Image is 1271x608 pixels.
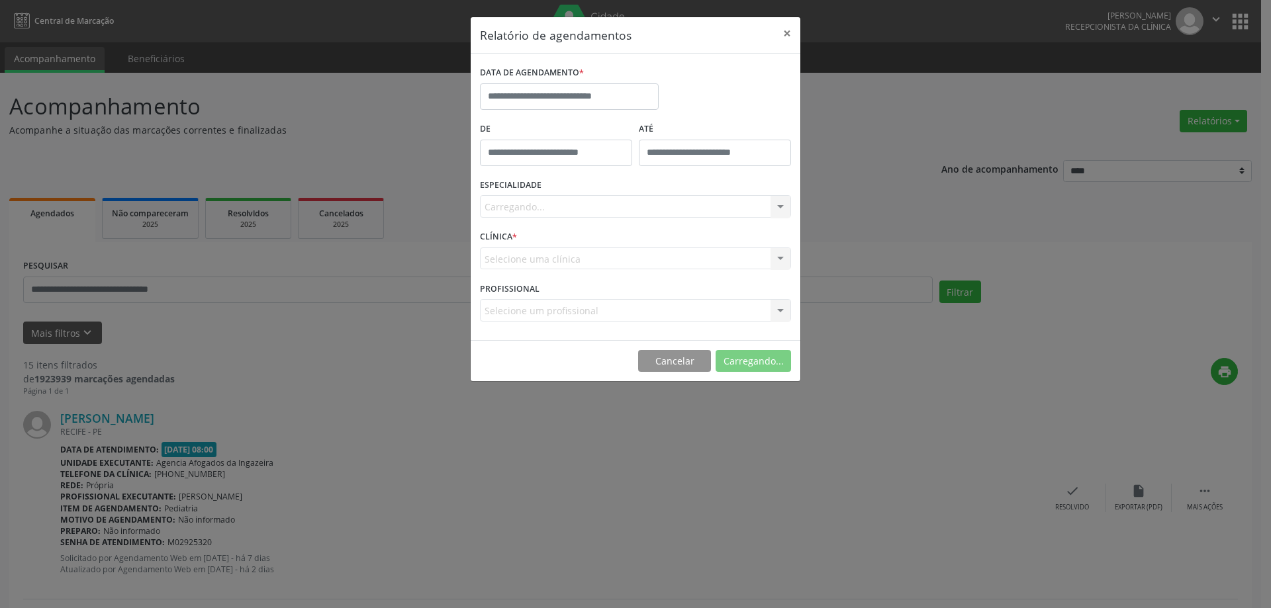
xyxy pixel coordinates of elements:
[480,26,632,44] h5: Relatório de agendamentos
[480,279,540,299] label: PROFISSIONAL
[480,227,517,247] label: CLÍNICA
[480,175,541,196] label: ESPECIALIDADE
[480,63,584,83] label: DATA DE AGENDAMENTO
[480,119,632,140] label: De
[638,350,711,372] button: Cancelar
[639,119,791,140] label: ATÉ
[774,17,800,50] button: Close
[716,350,791,372] button: Carregando...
